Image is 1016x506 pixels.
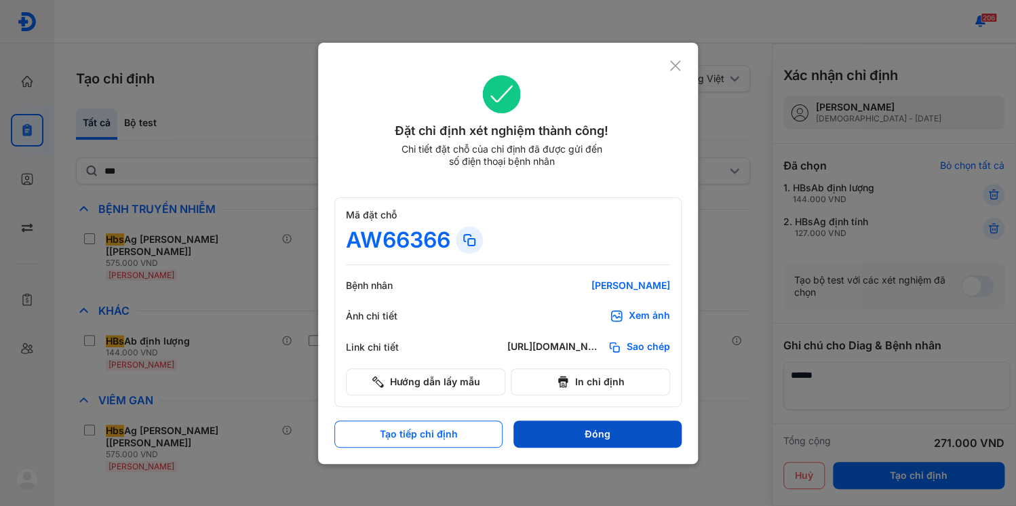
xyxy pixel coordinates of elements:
button: Tạo tiếp chỉ định [334,421,503,448]
div: Link chi tiết [346,341,427,353]
div: Bệnh nhân [346,279,427,292]
div: Xem ảnh [629,309,670,323]
div: AW66366 [346,227,450,254]
div: Mã đặt chỗ [346,209,670,221]
button: In chỉ định [511,368,670,395]
div: [PERSON_NAME] [507,279,670,292]
span: Sao chép [627,340,670,354]
div: Ảnh chi tiết [346,310,427,322]
button: Hướng dẫn lấy mẫu [346,368,505,395]
div: Đặt chỉ định xét nghiệm thành công! [334,121,669,140]
div: Chi tiết đặt chỗ của chỉ định đã được gửi đến số điện thoại bệnh nhân [395,143,608,168]
div: [URL][DOMAIN_NAME] [507,340,602,354]
button: Đóng [513,421,682,448]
